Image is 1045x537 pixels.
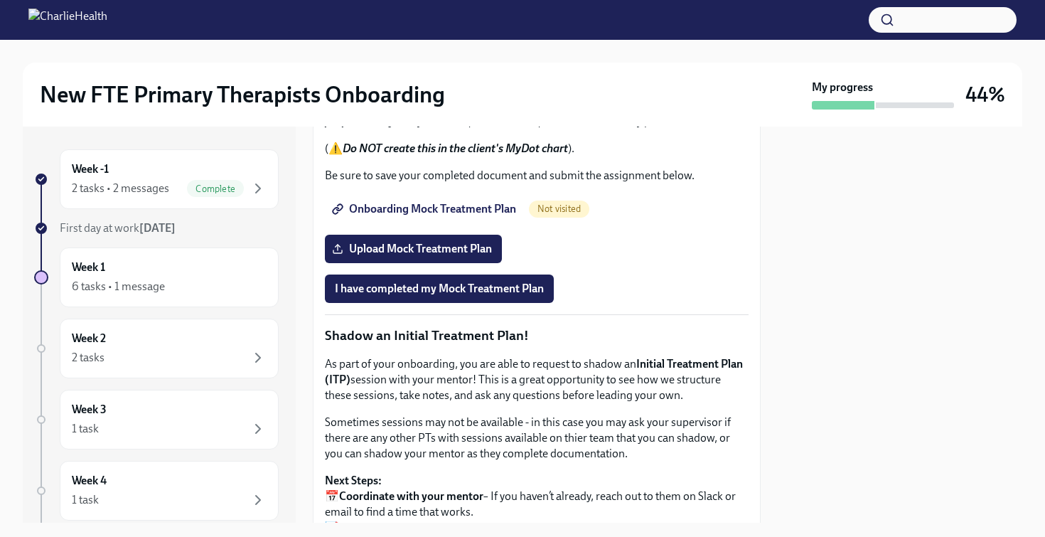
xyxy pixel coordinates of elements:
[60,221,176,235] span: First day at work
[34,248,279,307] a: Week 16 tasks • 1 message
[812,80,873,95] strong: My progress
[325,168,749,184] p: Be sure to save your completed document and submit the assignment below.
[339,489,483,503] strong: Coordinate with your mentor
[72,331,106,346] h6: Week 2
[529,203,589,214] span: Not visited
[72,402,107,418] h6: Week 3
[72,279,165,294] div: 6 tasks • 1 message
[343,142,568,155] strong: Do NOT create this in the client's MyDot chart
[325,326,749,345] p: Shadow an Initial Treatment Plan!
[325,235,502,263] label: Upload Mock Treatment Plan
[34,220,279,236] a: First day at work[DATE]
[325,474,382,487] strong: Next Steps:
[72,161,109,177] h6: Week -1
[335,242,492,256] span: Upload Mock Treatment Plan
[72,350,104,366] div: 2 tasks
[325,275,554,303] button: I have completed my Mock Treatment Plan
[325,195,526,223] a: Onboarding Mock Treatment Plan
[965,82,1005,107] h3: 44%
[72,492,99,508] div: 1 task
[325,141,749,156] p: (⚠️ ).
[325,357,743,386] strong: Initial Treatment Plan (ITP)
[325,356,749,403] p: As part of your onboarding, you are able to request to shadow an session with your mentor! This i...
[34,149,279,209] a: Week -12 tasks • 2 messagesComplete
[34,461,279,521] a: Week 41 task
[335,202,516,216] span: Onboarding Mock Treatment Plan
[72,260,105,275] h6: Week 1
[28,9,107,31] img: CharlieHealth
[335,282,544,296] span: I have completed my Mock Treatment Plan
[187,184,244,194] span: Complete
[325,99,705,128] strong: training purposes only
[325,415,749,462] p: Sometimes sessions may not be available - in this case you may ask your supervisor if there are a...
[40,80,445,109] h2: New FTE Primary Therapists Onboarding
[34,390,279,450] a: Week 31 task
[72,181,169,196] div: 2 tasks • 2 messages
[325,99,742,128] em: The biopsychosocial (BPS) and client chart used in this exercise are for . They do not represent ...
[72,473,107,489] h6: Week 4
[139,221,176,235] strong: [DATE]
[339,521,454,534] strong: Observe and take notes
[34,319,279,378] a: Week 22 tasks
[72,421,99,437] div: 1 task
